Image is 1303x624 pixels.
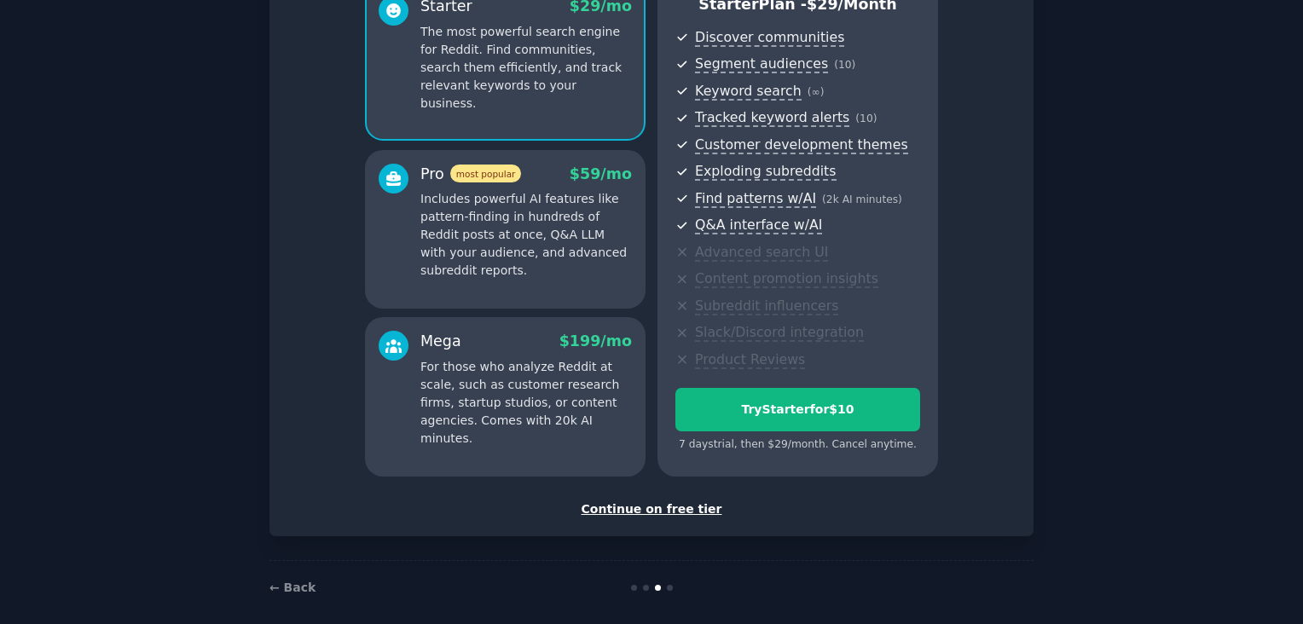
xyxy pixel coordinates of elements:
[559,332,632,350] span: $ 199 /mo
[570,165,632,182] span: $ 59 /mo
[420,331,461,352] div: Mega
[695,83,802,101] span: Keyword search
[676,401,919,419] div: Try Starter for $10
[855,113,877,124] span: ( 10 )
[834,59,855,71] span: ( 10 )
[420,23,632,113] p: The most powerful search engine for Reddit. Find communities, search them efficiently, and track ...
[420,358,632,448] p: For those who analyze Reddit at scale, such as customer research firms, startup studios, or conte...
[450,165,522,182] span: most popular
[695,270,878,288] span: Content promotion insights
[808,86,825,98] span: ( ∞ )
[695,217,822,234] span: Q&A interface w/AI
[695,351,805,369] span: Product Reviews
[695,244,828,262] span: Advanced search UI
[675,437,920,453] div: 7 days trial, then $ 29 /month . Cancel anytime.
[695,298,838,315] span: Subreddit influencers
[822,194,902,205] span: ( 2k AI minutes )
[675,388,920,431] button: TryStarterfor$10
[420,164,521,185] div: Pro
[695,136,908,154] span: Customer development themes
[695,109,849,127] span: Tracked keyword alerts
[695,55,828,73] span: Segment audiences
[287,500,1016,518] div: Continue on free tier
[695,29,844,47] span: Discover communities
[269,581,316,594] a: ← Back
[695,324,864,342] span: Slack/Discord integration
[420,190,632,280] p: Includes powerful AI features like pattern-finding in hundreds of Reddit posts at once, Q&A LLM w...
[695,190,816,208] span: Find patterns w/AI
[695,163,836,181] span: Exploding subreddits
